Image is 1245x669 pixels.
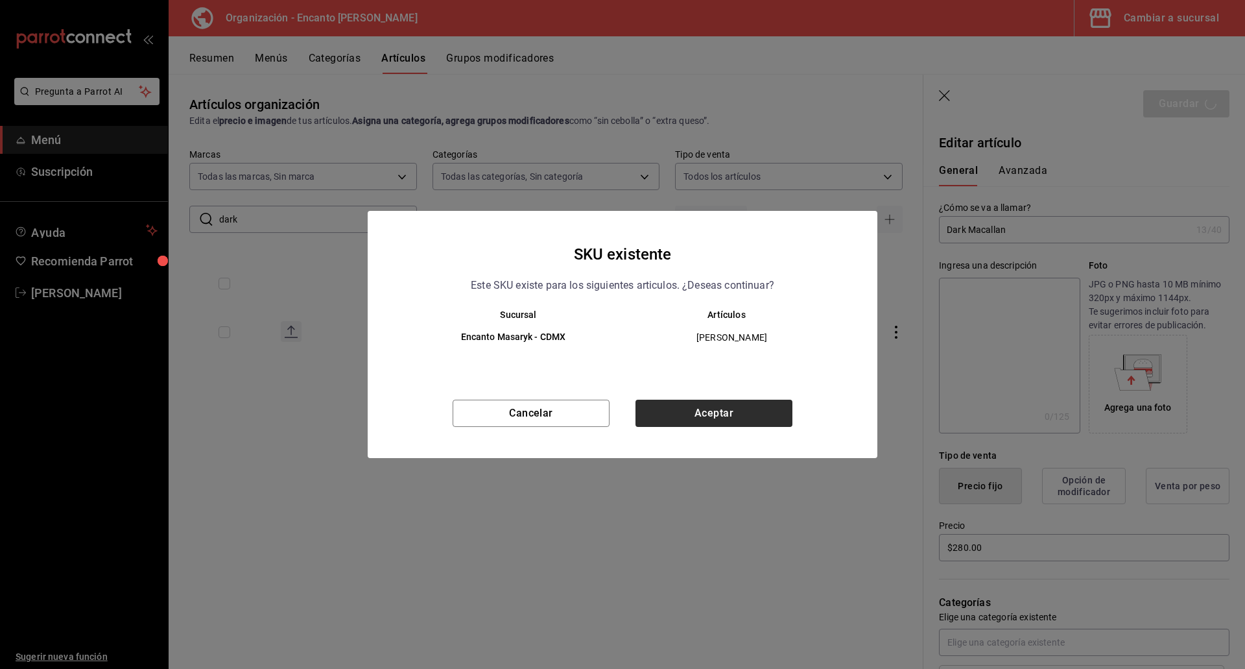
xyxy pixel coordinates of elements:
th: Sucursal [394,310,622,320]
th: Artículos [622,310,851,320]
h4: SKU existente [574,242,672,267]
span: [PERSON_NAME] [634,331,830,344]
p: Este SKU existe para los siguientes articulos. ¿Deseas continuar? [471,277,774,294]
button: Cancelar [453,400,610,427]
button: Aceptar [635,400,792,427]
h6: Encanto Masaryk - CDMX [414,330,612,345]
